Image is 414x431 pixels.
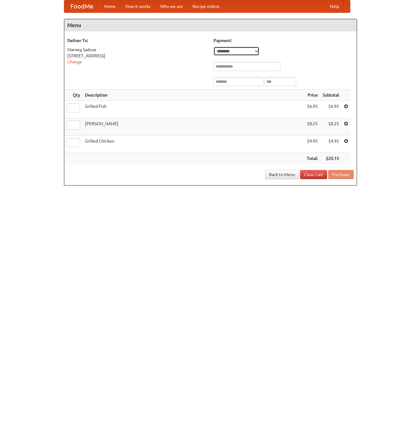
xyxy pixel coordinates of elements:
th: Price [304,90,320,101]
td: Grilled Chicken [83,136,304,153]
a: FoodMe [64,0,99,12]
th: Total: [304,153,320,164]
a: Home [99,0,121,12]
th: Qty [64,90,83,101]
td: $4.95 [304,136,320,153]
a: Clear Cart [300,170,327,179]
a: Help [325,0,344,12]
td: $4.95 [320,136,341,153]
td: Grilled Fish [83,101,304,118]
td: $6.95 [304,101,320,118]
th: $20.15 [320,153,341,164]
td: $6.95 [320,101,341,118]
div: [STREET_ADDRESS] [67,53,207,59]
div: Marneg Saduse [67,47,207,53]
a: How it works [121,0,155,12]
td: [PERSON_NAME] [83,118,304,136]
h5: Payment: [214,37,354,44]
button: Purchase [328,170,354,179]
th: Subtotal [320,90,341,101]
a: Back to Menu [265,170,299,179]
th: Description [83,90,304,101]
a: Recipe videos [188,0,224,12]
td: $8.25 [304,118,320,136]
h4: Menu [64,19,357,31]
a: Change [67,59,82,64]
h5: Deliver To: [67,37,207,44]
a: Who we are [155,0,188,12]
td: $8.25 [320,118,341,136]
